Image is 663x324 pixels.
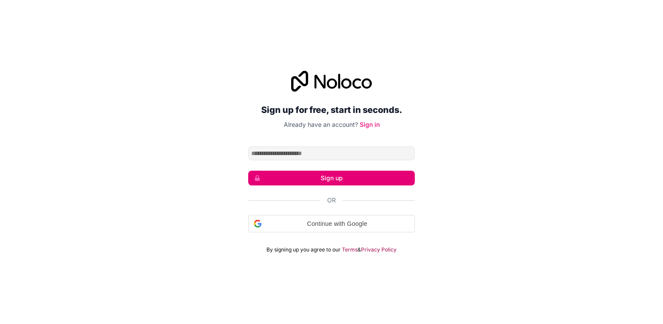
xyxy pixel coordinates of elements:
span: Continue with Google [265,219,409,228]
div: Continue with Google [248,215,415,232]
input: Email address [248,146,415,160]
span: Already have an account? [284,121,358,128]
span: Or [327,196,336,205]
span: & [358,246,361,253]
span: By signing up you agree to our [266,246,341,253]
h2: Sign up for free, start in seconds. [248,102,415,118]
a: Sign in [360,121,380,128]
a: Privacy Policy [361,246,397,253]
a: Terms [342,246,358,253]
button: Sign up [248,171,415,185]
